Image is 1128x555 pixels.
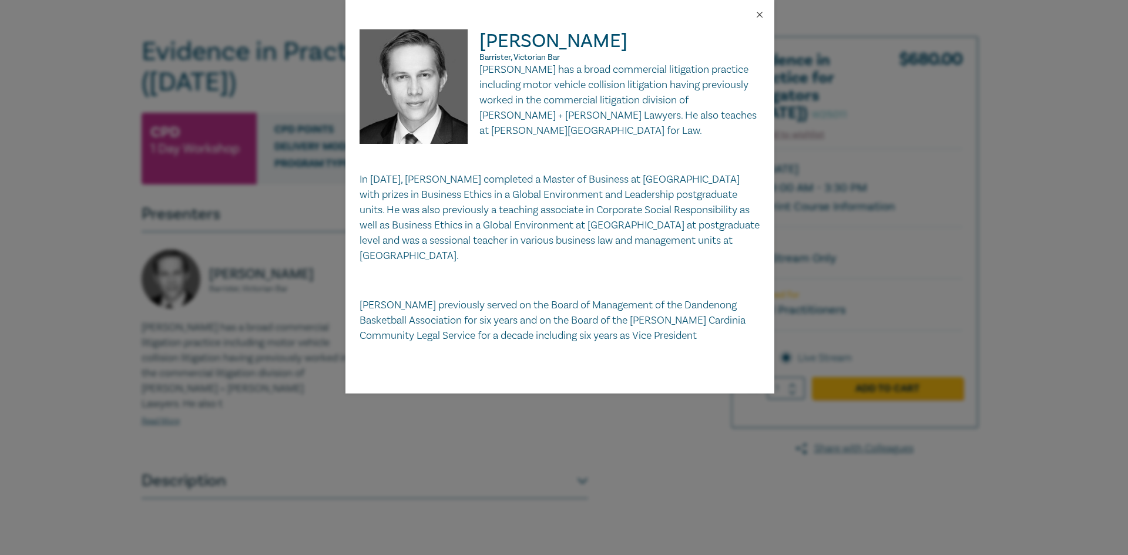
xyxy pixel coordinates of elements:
h2: [PERSON_NAME] [360,29,760,62]
p: [PERSON_NAME] has a broad commercial litigation practice including motor vehicle collision litiga... [360,62,760,139]
span: Barrister, Victorian Bar [479,52,560,63]
img: Bradley Wright [360,29,480,156]
button: Close [754,9,765,20]
p: [PERSON_NAME] previously served on the Board of Management of the Dandenong Basketball Associatio... [360,298,760,344]
p: In [DATE], [PERSON_NAME] completed a Master of Business at [GEOGRAPHIC_DATA] with prizes in Busin... [360,172,760,263]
